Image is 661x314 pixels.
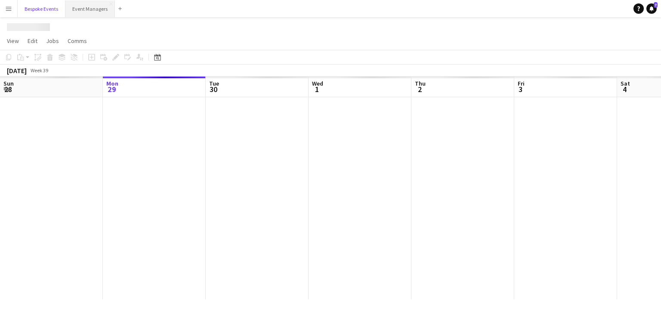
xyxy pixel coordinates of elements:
[654,2,658,8] span: 7
[415,80,426,87] span: Thu
[7,37,19,45] span: View
[28,67,50,74] span: Week 39
[619,84,630,94] span: 4
[518,80,525,87] span: Fri
[43,35,62,46] a: Jobs
[312,80,323,87] span: Wed
[209,80,219,87] span: Tue
[106,80,118,87] span: Mon
[18,0,65,17] button: Bespoke Events
[3,80,14,87] span: Sun
[2,84,14,94] span: 28
[3,35,22,46] a: View
[516,84,525,94] span: 3
[646,3,657,14] a: 7
[46,37,59,45] span: Jobs
[105,84,118,94] span: 29
[414,84,426,94] span: 2
[64,35,90,46] a: Comms
[311,84,323,94] span: 1
[208,84,219,94] span: 30
[24,35,41,46] a: Edit
[68,37,87,45] span: Comms
[65,0,115,17] button: Event Managers
[7,66,27,75] div: [DATE]
[621,80,630,87] span: Sat
[28,37,37,45] span: Edit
